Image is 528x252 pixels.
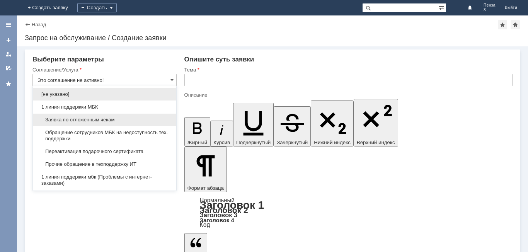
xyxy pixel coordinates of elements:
[354,99,398,146] button: Верхний индекс
[233,103,274,146] button: Подчеркнутый
[511,20,520,29] div: Сделать домашней страницей
[184,146,227,192] button: Формат абзаца
[484,3,496,8] span: Пенза
[200,211,237,218] a: Заголовок 3
[32,67,175,72] div: Соглашение/Услуга
[37,104,172,110] span: 1 линия поддержки МБК
[2,34,15,46] a: Создать заявку
[484,8,496,12] span: 3
[200,217,234,223] a: Заголовок 4
[184,92,511,97] div: Описание
[311,100,354,146] button: Нижний индекс
[210,121,233,146] button: Курсив
[498,20,507,29] div: Добавить в избранное
[200,206,248,215] a: Заголовок 2
[438,3,446,11] span: Расширенный поиск
[184,67,511,72] div: Тема
[184,117,211,146] button: Жирный
[213,140,230,145] span: Курсив
[37,91,172,97] span: [не указано]
[184,198,513,228] div: Формат абзаца
[357,140,395,145] span: Верхний индекс
[274,106,311,146] button: Зачеркнутый
[37,148,172,155] span: Переактивация подарочного сертификата
[200,221,210,228] a: Код
[37,117,172,123] span: Заявка по отложенным чекам
[277,140,308,145] span: Зачеркнутый
[2,48,15,60] a: Мои заявки
[187,140,208,145] span: Жирный
[200,199,264,211] a: Заголовок 1
[236,140,271,145] span: Подчеркнутый
[37,174,172,186] span: 1 линия поддержки мбк (Проблемы с интернет-заказами)
[37,161,172,167] span: Прочие обращение в техподдержку ИТ
[2,62,15,74] a: Мои согласования
[314,140,351,145] span: Нижний индекс
[200,197,235,203] a: Нормальный
[184,56,254,63] span: Опишите суть заявки
[32,56,104,63] span: Выберите параметры
[37,129,172,142] span: Обращение сотрудников МБК на недоступность тех. поддержки
[77,3,117,12] div: Создать
[32,22,46,27] a: Назад
[187,185,224,191] span: Формат абзаца
[25,34,520,42] div: Запрос на обслуживание / Создание заявки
